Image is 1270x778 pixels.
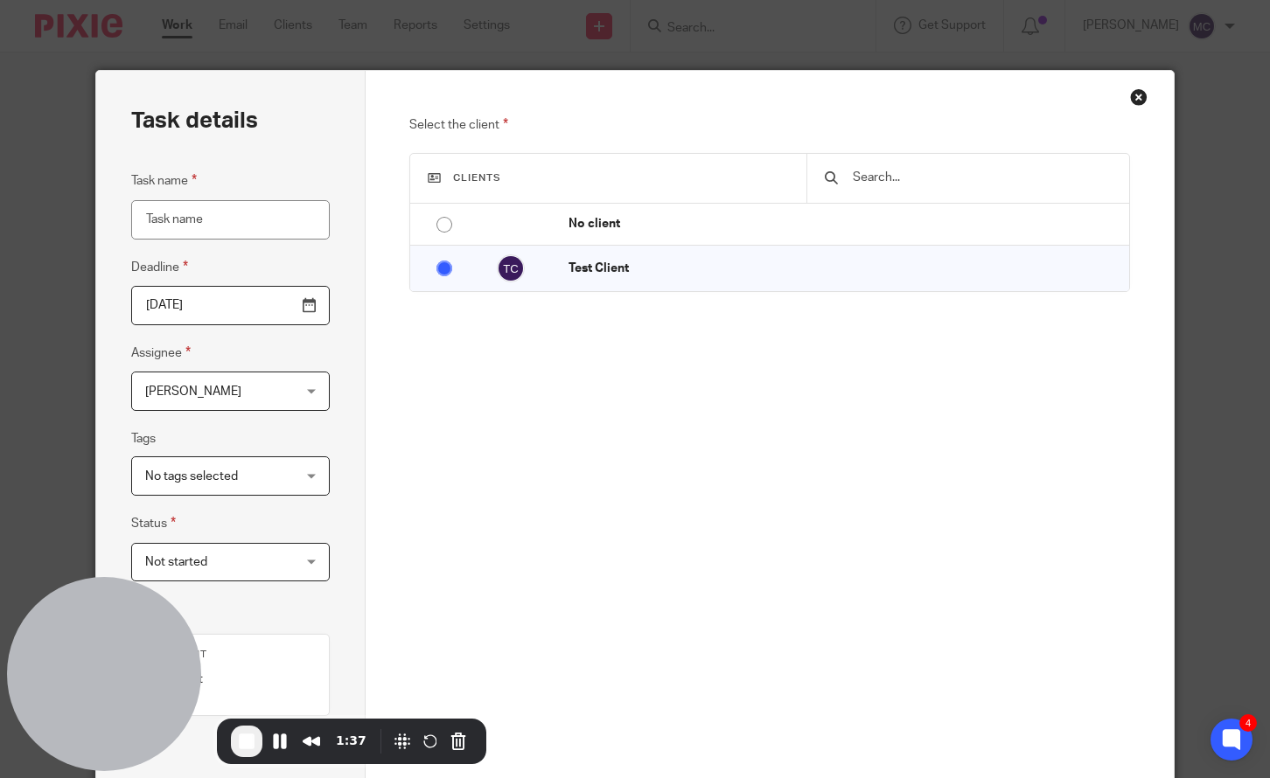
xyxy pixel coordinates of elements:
[145,386,241,398] span: [PERSON_NAME]
[131,513,176,533] label: Status
[1239,714,1257,732] div: 4
[131,343,191,363] label: Assignee
[569,260,1120,277] p: Test Client
[569,215,1120,233] p: No client
[131,286,330,325] input: Pick a date
[131,257,188,277] label: Deadline
[409,115,1130,135] p: Select the client
[497,254,525,282] img: svg%3E
[453,173,501,183] span: Clients
[145,556,207,568] span: Not started
[131,170,197,191] label: Task name
[131,106,258,135] h2: Task details
[145,648,316,662] p: Client
[131,430,156,448] label: Tags
[145,670,316,688] p: Test Client
[851,168,1113,187] input: Search...
[145,470,238,483] span: No tags selected
[131,200,330,240] input: Task name
[1130,88,1148,106] div: Close this dialog window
